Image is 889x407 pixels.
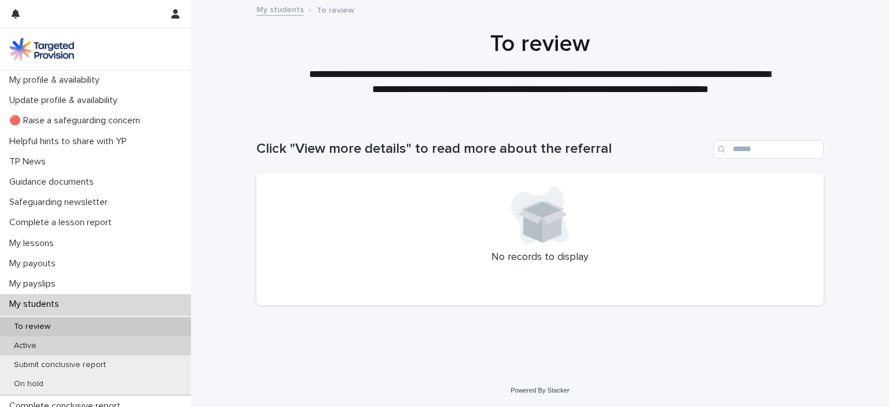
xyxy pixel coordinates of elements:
[714,140,824,159] input: Search
[5,238,63,249] p: My lessons
[5,156,55,167] p: TP News
[5,258,65,269] p: My payouts
[256,141,709,157] h1: Click "View more details" to read more about the referral
[5,360,115,370] p: Submit conclusive report
[5,197,117,208] p: Safeguarding newsletter
[5,341,46,351] p: Active
[5,299,68,310] p: My students
[5,379,53,389] p: On hold
[5,115,149,126] p: 🔴 Raise a safeguarding concern
[270,251,810,264] p: No records to display
[256,2,304,16] a: My students
[5,322,60,332] p: To review
[510,387,569,394] a: Powered By Stacker
[5,75,109,86] p: My profile & availability
[317,3,354,16] p: To review
[5,136,136,147] p: Helpful hints to share with YP
[9,38,74,61] img: M5nRWzHhSzIhMunXDL62
[5,95,127,106] p: Update profile & availability
[256,30,824,58] h1: To review
[5,177,103,188] p: Guidance documents
[5,217,121,228] p: Complete a lesson report
[5,278,65,289] p: My payslips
